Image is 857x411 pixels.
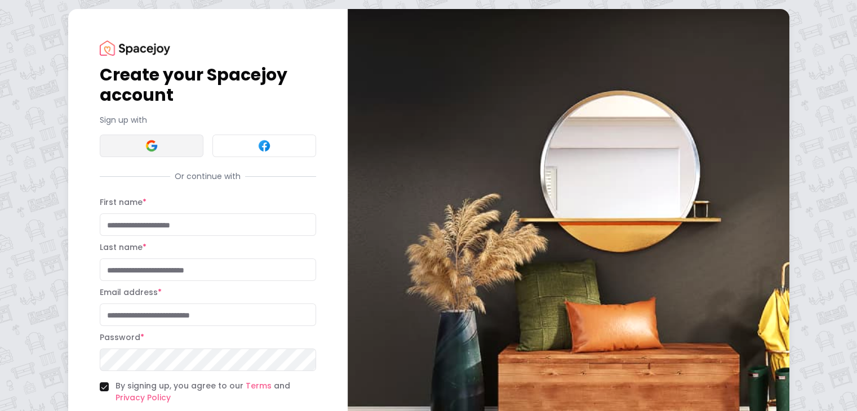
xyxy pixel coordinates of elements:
span: Or continue with [170,171,245,182]
label: Last name [100,242,146,253]
img: Spacejoy Logo [100,41,170,56]
h1: Create your Spacejoy account [100,65,316,105]
label: Email address [100,287,162,298]
label: First name [100,196,146,208]
a: Privacy Policy [116,392,171,403]
label: By signing up, you agree to our and [116,380,316,404]
img: Facebook signin [257,139,271,153]
img: Google signin [145,139,158,153]
p: Sign up with [100,114,316,126]
a: Terms [246,380,272,391]
label: Password [100,332,144,343]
